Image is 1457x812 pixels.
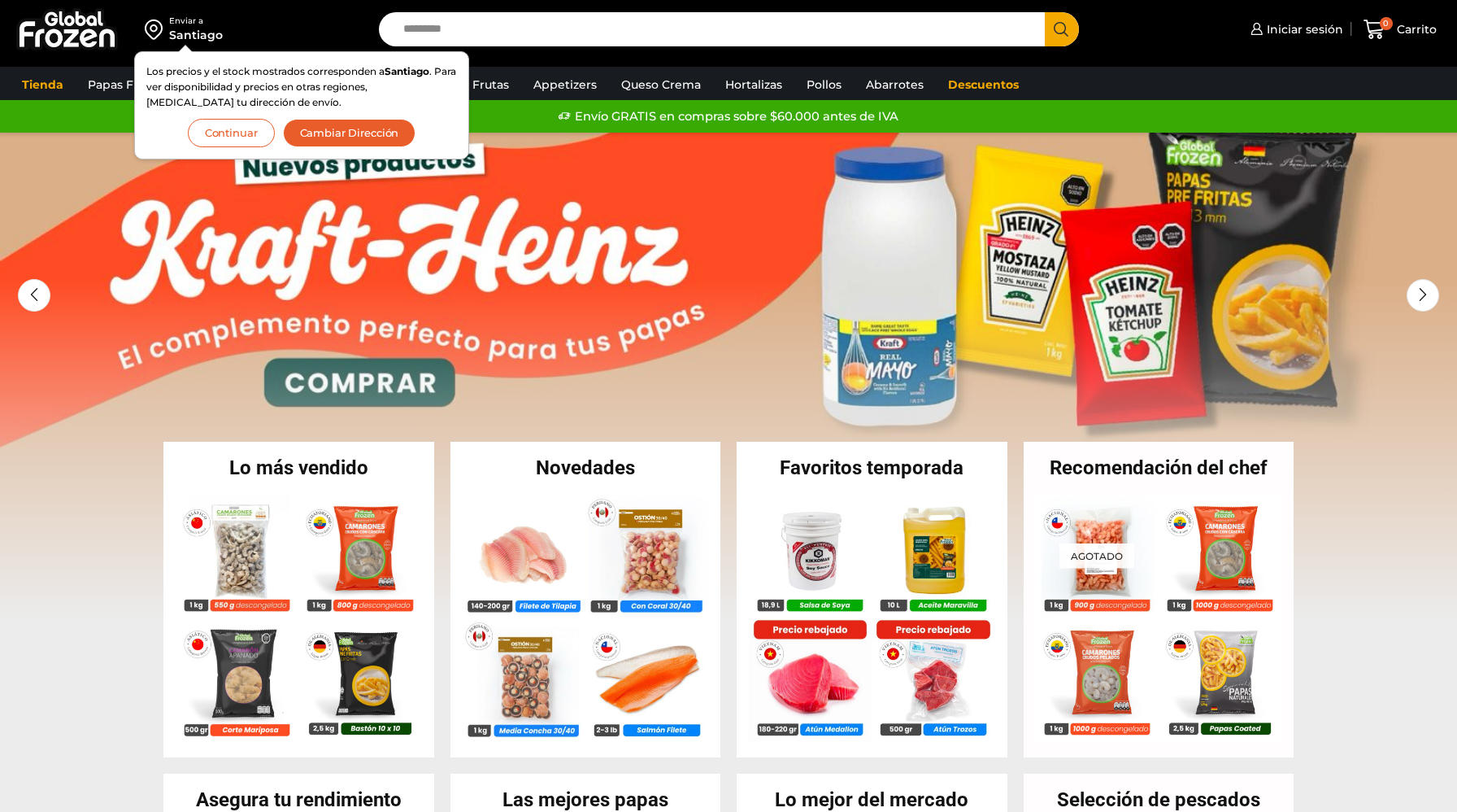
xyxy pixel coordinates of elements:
[14,69,72,100] a: Tienda
[163,790,434,810] h2: Asegura tu rendimiento
[1380,17,1393,30] span: 0
[1024,790,1294,810] h2: Selección de pescados
[188,119,275,147] button: Continuar
[717,69,790,100] a: Hortalizas
[1393,21,1437,37] span: Carrito
[737,790,1007,810] h2: Lo mejor del mercado
[450,458,721,478] h2: Novedades
[169,15,223,27] div: Enviar a
[385,65,429,77] strong: Santiago
[798,69,850,100] a: Pollos
[1263,21,1343,37] span: Iniciar sesión
[169,27,223,43] div: Santiago
[1246,13,1343,46] a: Iniciar sesión
[940,69,1027,100] a: Descuentos
[1045,12,1079,46] button: Search button
[737,458,1007,478] h2: Favoritos temporada
[1359,11,1441,49] a: 0 Carrito
[450,790,721,810] h2: Las mejores papas
[525,69,605,100] a: Appetizers
[163,458,434,478] h2: Lo más vendido
[145,15,169,43] img: address-field-icon.svg
[1024,458,1294,478] h2: Recomendación del chef
[1059,543,1134,568] p: Agotado
[80,69,167,100] a: Papas Fritas
[613,69,709,100] a: Queso Crema
[283,119,416,147] button: Cambiar Dirección
[18,279,50,312] div: Previous slide
[858,69,932,100] a: Abarrotes
[146,63,457,111] p: Los precios y el stock mostrados corresponden a . Para ver disponibilidad y precios en otras regi...
[1407,279,1439,312] div: Next slide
